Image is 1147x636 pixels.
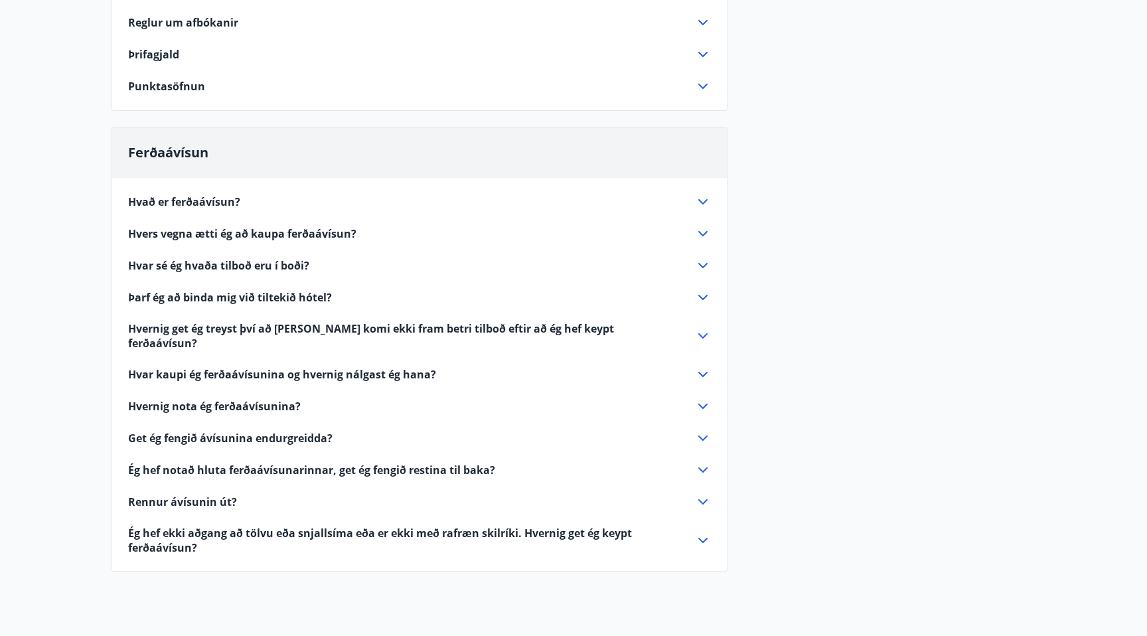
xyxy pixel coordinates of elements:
[128,463,495,477] span: Ég hef notað hluta ferðaávísunarinnar, get ég fengið restina til baka?
[128,195,240,209] span: Hvað er ferðaávísun?
[128,495,237,509] span: Rennur ávísunin út?
[128,367,436,382] span: Hvar kaupi ég ferðaávísunina og hvernig nálgast ég hana?
[128,430,711,446] div: Get ég fengið ávísunina endurgreidda?
[128,194,711,210] div: Hvað er ferðaávísun?
[128,526,711,555] div: Ég hef ekki aðgang að tölvu eða snjallsíma eða er ekki með rafræn skilríki. Hvernig get ég keypt ...
[128,258,309,273] span: Hvar sé ég hvaða tilboð eru í boði?
[128,79,205,94] span: Punktasöfnun
[128,226,356,241] span: Hvers vegna ætti ég að kaupa ferðaávísun?
[128,258,711,274] div: Hvar sé ég hvaða tilboð eru í boði?
[128,398,711,414] div: Hvernig nota ég ferðaávísunina?
[128,321,711,351] div: Hvernig get ég treyst því að [PERSON_NAME] komi ekki fram betri tilboð eftir að ég hef keypt ferð...
[128,143,208,161] span: Ferðaávísun
[128,290,332,305] span: Þarf ég að binda mig við tiltekið hótel?
[128,494,711,510] div: Rennur ávísunin út?
[128,226,711,242] div: Hvers vegna ætti ég að kaupa ferðaávísun?
[128,47,179,62] span: Þrifagjald
[128,15,238,30] span: Reglur um afbókanir
[128,526,679,555] span: Ég hef ekki aðgang að tölvu eða snjallsíma eða er ekki með rafræn skilríki. Hvernig get ég keypt ...
[128,321,679,351] span: Hvernig get ég treyst því að [PERSON_NAME] komi ekki fram betri tilboð eftir að ég hef keypt ferð...
[128,289,711,305] div: Þarf ég að binda mig við tiltekið hótel?
[128,366,711,382] div: Hvar kaupi ég ferðaávísunina og hvernig nálgast ég hana?
[128,78,711,94] div: Punktasöfnun
[128,399,301,414] span: Hvernig nota ég ferðaávísunina?
[128,46,711,62] div: Þrifagjald
[128,431,333,445] span: Get ég fengið ávísunina endurgreidda?
[128,462,711,478] div: Ég hef notað hluta ferðaávísunarinnar, get ég fengið restina til baka?
[128,15,711,31] div: Reglur um afbókanir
